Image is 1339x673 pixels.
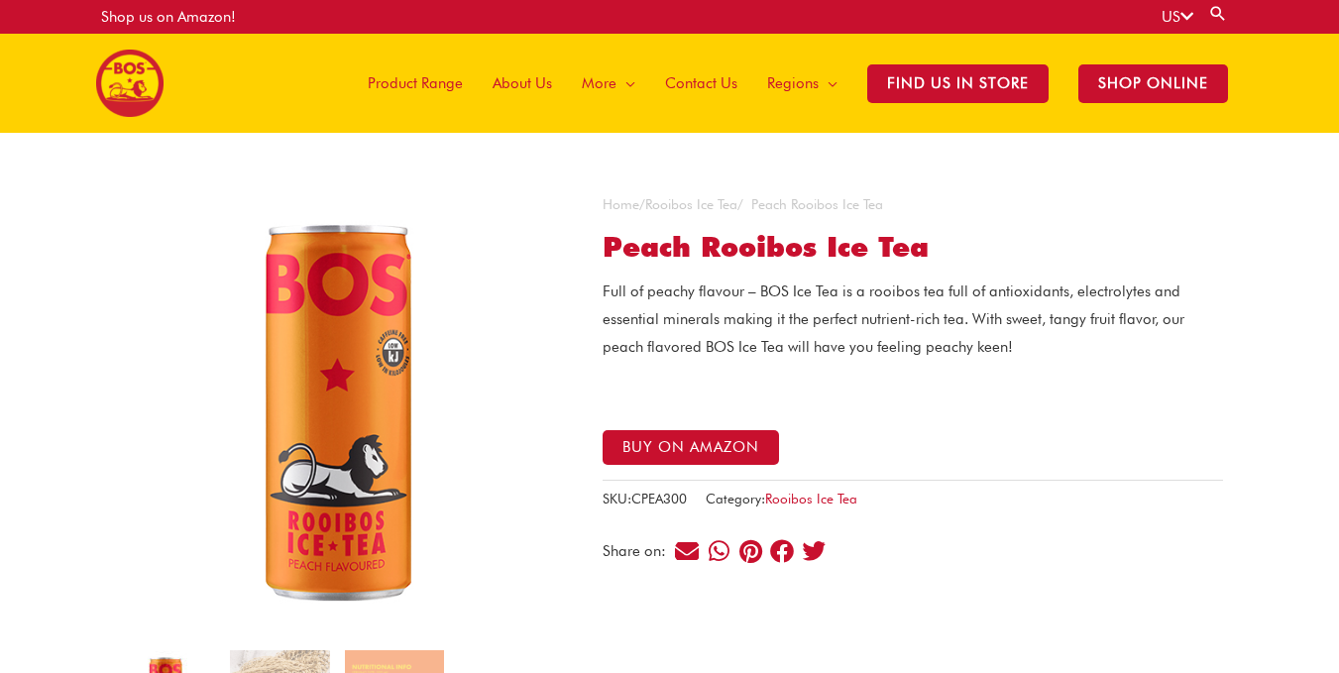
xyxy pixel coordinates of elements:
[582,54,616,113] span: More
[567,34,650,133] a: More
[603,231,1223,265] h1: Peach Rooibos Ice Tea
[603,196,639,212] a: Home
[767,54,819,113] span: Regions
[769,538,796,565] div: Share on facebook
[801,538,828,565] div: Share on twitter
[603,487,687,511] span: SKU:
[1063,34,1243,133] a: SHOP ONLINE
[706,487,857,511] span: Category:
[752,34,852,133] a: Regions
[368,54,463,113] span: Product Range
[478,34,567,133] a: About Us
[852,34,1063,133] a: Find Us in Store
[116,192,559,635] img: Peach Rooibos Ice Tea
[493,54,552,113] span: About Us
[338,34,1243,133] nav: Site Navigation
[1078,64,1228,103] span: SHOP ONLINE
[1208,4,1228,23] a: Search button
[631,491,687,506] span: CPEA300
[603,279,1223,362] p: Full of peachy flavour – BOS Ice Tea is a rooibos tea full of antioxidants, electrolytes and esse...
[867,64,1049,103] span: Find Us in Store
[603,544,673,559] div: Share on:
[650,34,752,133] a: Contact Us
[665,54,737,113] span: Contact Us
[603,430,779,465] button: Buy on Amazon
[765,491,857,506] a: Rooibos Ice Tea
[603,192,1223,218] nav: Breadcrumb
[674,538,701,565] div: Share on email
[645,196,737,212] a: Rooibos Ice Tea
[706,538,732,565] div: Share on whatsapp
[96,50,164,117] img: BOS United States
[1162,8,1193,26] a: US
[737,538,764,565] div: Share on pinterest
[353,34,478,133] a: Product Range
